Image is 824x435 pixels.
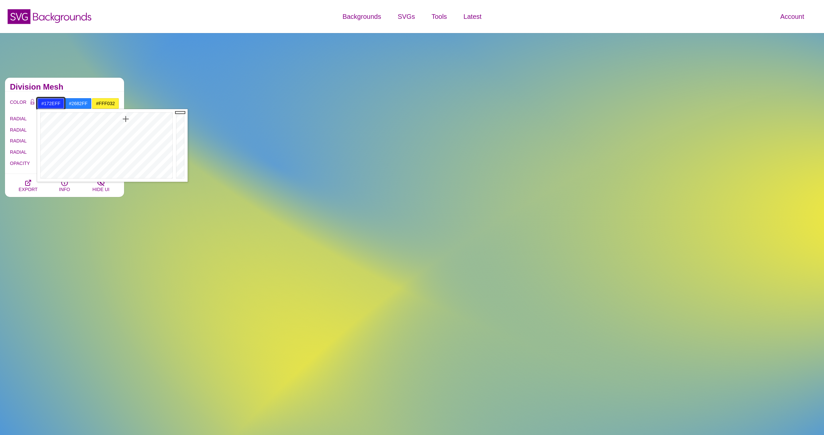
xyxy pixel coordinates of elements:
a: SVGs [389,7,423,26]
label: RADIAL [10,114,37,123]
label: OPACITY [10,159,37,168]
button: INFO [46,174,83,197]
h2: Division Mesh [10,84,119,90]
button: Color Lock [27,98,37,107]
label: COLOR [10,98,27,109]
button: HIDE UI [83,174,119,197]
a: Tools [423,7,455,26]
a: Latest [455,7,490,26]
label: RADIAL [10,148,37,156]
a: Account [772,7,812,26]
label: RADIAL [10,126,37,134]
label: RADIAL [10,137,37,145]
span: HIDE UI [92,187,109,192]
a: Backgrounds [334,7,389,26]
span: INFO [59,187,70,192]
button: EXPORT [10,174,46,197]
span: EXPORT [19,187,37,192]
